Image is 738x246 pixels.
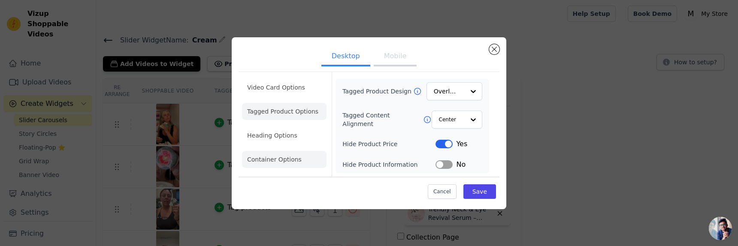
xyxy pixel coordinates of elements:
[242,103,327,120] li: Tagged Product Options
[709,217,732,240] div: Open chat
[242,151,327,168] li: Container Options
[374,48,417,66] button: Mobile
[342,160,436,169] label: Hide Product Information
[342,111,423,128] label: Tagged Content Alignment
[489,44,499,54] button: Close modal
[456,159,466,170] span: No
[428,184,457,199] button: Cancel
[342,87,413,96] label: Tagged Product Design
[321,48,370,66] button: Desktop
[342,140,436,148] label: Hide Product Price
[463,184,496,199] button: Save
[242,127,327,144] li: Heading Options
[242,79,327,96] li: Video Card Options
[456,139,467,149] span: Yes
